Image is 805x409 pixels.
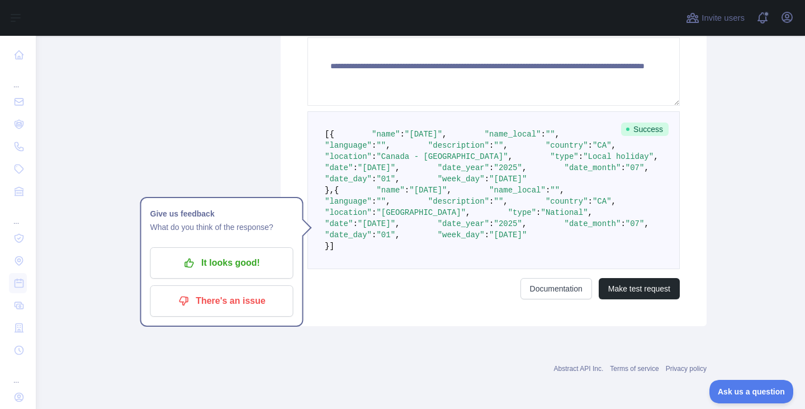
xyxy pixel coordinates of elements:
[386,141,390,150] span: ,
[565,163,621,172] span: "date_month"
[654,152,658,161] span: ,
[588,208,593,217] span: ,
[565,219,621,228] span: "date_month"
[405,186,409,195] span: :
[508,152,513,161] span: ,
[9,363,27,385] div: ...
[376,152,508,161] span: "Canada - [GEOGRAPHIC_DATA]"
[666,365,707,373] a: Privacy policy
[325,175,372,184] span: "date_day"
[325,152,372,161] span: "location"
[702,12,745,25] span: Invite users
[372,175,376,184] span: :
[372,141,376,150] span: :
[555,130,560,139] span: ,
[560,186,564,195] span: ,
[489,219,494,228] span: :
[150,220,293,234] p: What do you think of the response?
[494,197,503,206] span: ""
[522,163,527,172] span: ,
[409,186,447,195] span: "[DATE]"
[489,186,546,195] span: "name_local"
[325,141,372,150] span: "language"
[494,219,522,228] span: "2025"
[626,219,645,228] span: "07"
[325,242,329,251] span: }
[329,242,334,251] span: ]
[593,197,612,206] span: "CA"
[489,175,527,184] span: "[DATE]"
[438,163,489,172] span: "date_year"
[428,197,489,206] span: "description"
[329,130,334,139] span: {
[325,208,372,217] span: "location"
[325,219,353,228] span: "date"
[644,219,648,228] span: ,
[489,231,527,239] span: "[DATE]"
[400,130,404,139] span: :
[353,163,357,172] span: :
[583,152,654,161] span: "Local holiday"
[325,186,334,195] span: },
[395,219,400,228] span: ,
[546,130,555,139] span: ""
[621,219,625,228] span: :
[709,380,794,403] iframe: Toggle Customer Support
[554,365,604,373] a: Abstract API Inc.
[684,9,747,27] button: Invite users
[395,163,400,172] span: ,
[621,123,669,136] span: Success
[612,197,616,206] span: ,
[438,231,485,239] span: "week_day"
[376,231,395,239] span: "01"
[372,208,376,217] span: :
[579,152,583,161] span: :
[376,208,466,217] span: "[GEOGRAPHIC_DATA]"
[466,208,470,217] span: ,
[593,141,612,150] span: "CA"
[644,163,648,172] span: ,
[395,231,400,239] span: ,
[159,253,285,272] p: It looks good!
[353,219,357,228] span: :
[626,163,645,172] span: "07"
[150,207,293,220] h1: Give us feedback
[494,141,503,150] span: ""
[520,278,592,299] a: Documentation
[9,67,27,90] div: ...
[325,231,372,239] span: "date_day"
[376,186,404,195] span: "name"
[386,197,390,206] span: ,
[325,130,329,139] span: [
[550,186,560,195] span: ""
[489,141,494,150] span: :
[610,365,659,373] a: Terms of service
[522,219,527,228] span: ,
[372,231,376,239] span: :
[325,197,372,206] span: "language"
[508,208,536,217] span: "type"
[372,197,376,206] span: :
[334,186,339,195] span: {
[150,285,293,317] button: There's an issue
[438,175,485,184] span: "week_day"
[588,197,593,206] span: :
[546,197,588,206] span: "country"
[325,163,353,172] span: "date"
[489,163,494,172] span: :
[358,219,395,228] span: "[DATE]"
[599,278,680,299] button: Make test request
[159,292,285,311] p: There's an issue
[503,197,508,206] span: ,
[485,231,489,239] span: :
[485,130,541,139] span: "name_local"
[546,186,550,195] span: :
[405,130,442,139] span: "[DATE]"
[588,141,593,150] span: :
[376,141,386,150] span: ""
[447,186,451,195] span: ,
[621,163,625,172] span: :
[358,163,395,172] span: "[DATE]"
[541,130,546,139] span: :
[150,247,293,279] button: It looks good!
